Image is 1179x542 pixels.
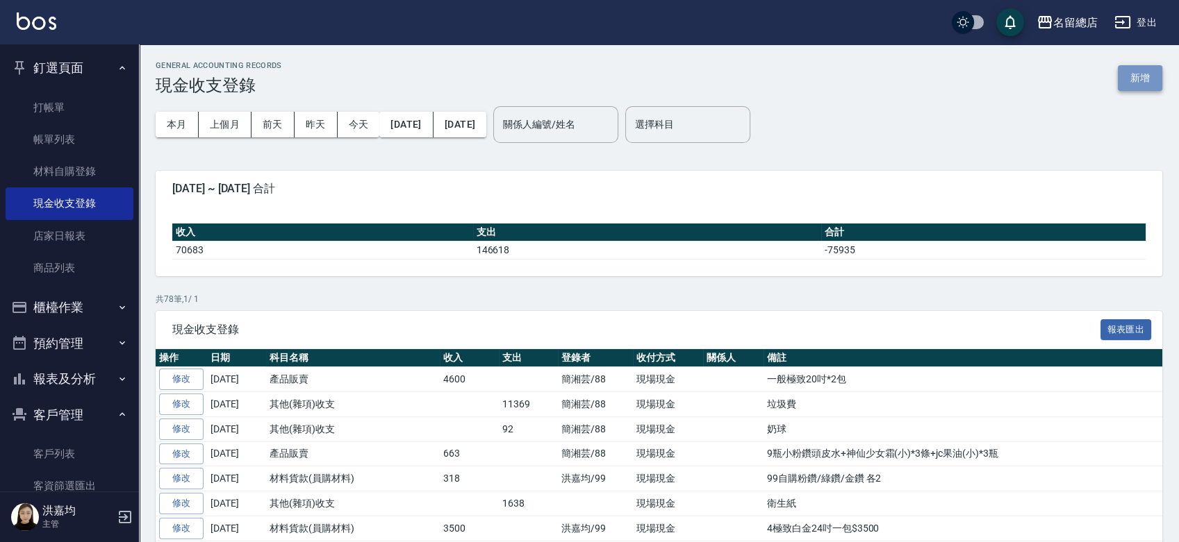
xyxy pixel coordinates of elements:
[434,112,486,137] button: [DATE]
[558,516,634,541] td: 洪嘉均/99
[633,416,703,441] td: 現場現金
[6,187,133,219] a: 現金收支登錄
[159,369,204,390] a: 修改
[199,112,252,137] button: 上個月
[266,491,440,516] td: 其他(雜項)收支
[266,416,440,441] td: 其他(雜項)收支
[1100,322,1152,335] a: 報表匯出
[633,367,703,392] td: 現場現金
[172,323,1100,337] span: 現金收支登錄
[17,12,56,30] img: Logo
[207,349,266,367] th: 日期
[6,220,133,252] a: 店家日報表
[764,441,1162,466] td: 9瓶小粉鑽頭皮水+神仙少女霜(小)*3條+jc果油(小)*3瓶
[1100,319,1152,341] button: 報表匯出
[499,491,558,516] td: 1638
[633,516,703,541] td: 現場現金
[440,516,499,541] td: 3500
[266,441,440,466] td: 產品販賣
[1053,14,1098,31] div: 名留總店
[159,493,204,514] a: 修改
[266,466,440,491] td: 材料貨款(員購材料)
[159,393,204,415] a: 修改
[6,252,133,284] a: 商品列表
[338,112,380,137] button: 今天
[172,223,473,242] th: 收入
[499,416,558,441] td: 92
[266,516,440,541] td: 材料貨款(員購材料)
[473,223,822,242] th: 支出
[159,418,204,440] a: 修改
[156,112,199,137] button: 本月
[473,241,822,259] td: 146618
[558,349,634,367] th: 登錄者
[703,349,764,367] th: 關係人
[764,416,1162,441] td: 奶球
[295,112,338,137] button: 昨天
[207,416,266,441] td: [DATE]
[156,349,207,367] th: 操作
[379,112,433,137] button: [DATE]
[6,155,133,187] a: 材料自購登錄
[6,92,133,124] a: 打帳單
[996,8,1024,36] button: save
[6,438,133,470] a: 客戶列表
[159,518,204,539] a: 修改
[6,289,133,325] button: 櫃檯作業
[6,470,133,502] a: 客資篩選匯出
[440,466,499,491] td: 318
[764,516,1162,541] td: 4極致白金24吋一包$3500
[252,112,295,137] button: 前天
[558,466,634,491] td: 洪嘉均/99
[207,516,266,541] td: [DATE]
[6,361,133,397] button: 報表及分析
[156,61,282,70] h2: GENERAL ACCOUNTING RECORDS
[6,124,133,155] a: 帳單列表
[821,223,1146,242] th: 合計
[633,491,703,516] td: 現場現金
[172,182,1146,196] span: [DATE] ~ [DATE] 合計
[633,392,703,417] td: 現場現金
[558,392,634,417] td: 簡湘芸/88
[1109,10,1162,35] button: 登出
[558,416,634,441] td: 簡湘芸/88
[764,392,1162,417] td: 垃圾費
[1031,8,1103,37] button: 名留總店
[266,349,440,367] th: 科目名稱
[1118,65,1162,91] button: 新增
[440,349,499,367] th: 收入
[266,367,440,392] td: 產品販賣
[764,367,1162,392] td: 一般極致20吋*2包
[764,349,1162,367] th: 備註
[159,468,204,489] a: 修改
[558,441,634,466] td: 簡湘芸/88
[440,367,499,392] td: 4600
[207,466,266,491] td: [DATE]
[156,293,1162,305] p: 共 78 筆, 1 / 1
[156,76,282,95] h3: 現金收支登錄
[207,441,266,466] td: [DATE]
[266,392,440,417] td: 其他(雜項)收支
[42,518,113,530] p: 主管
[499,392,558,417] td: 11369
[6,397,133,433] button: 客戶管理
[764,466,1162,491] td: 99自購粉鑽/綠鑽/金鑽 各2
[1118,71,1162,84] a: 新增
[11,503,39,531] img: Person
[159,443,204,465] a: 修改
[207,491,266,516] td: [DATE]
[42,504,113,518] h5: 洪嘉均
[440,441,499,466] td: 663
[633,466,703,491] td: 現場現金
[499,349,558,367] th: 支出
[821,241,1146,259] td: -75935
[172,241,473,259] td: 70683
[6,325,133,362] button: 預約管理
[207,392,266,417] td: [DATE]
[6,50,133,86] button: 釘選頁面
[558,367,634,392] td: 簡湘芸/88
[207,367,266,392] td: [DATE]
[633,349,703,367] th: 收付方式
[764,491,1162,516] td: 衛生紙
[633,441,703,466] td: 現場現金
